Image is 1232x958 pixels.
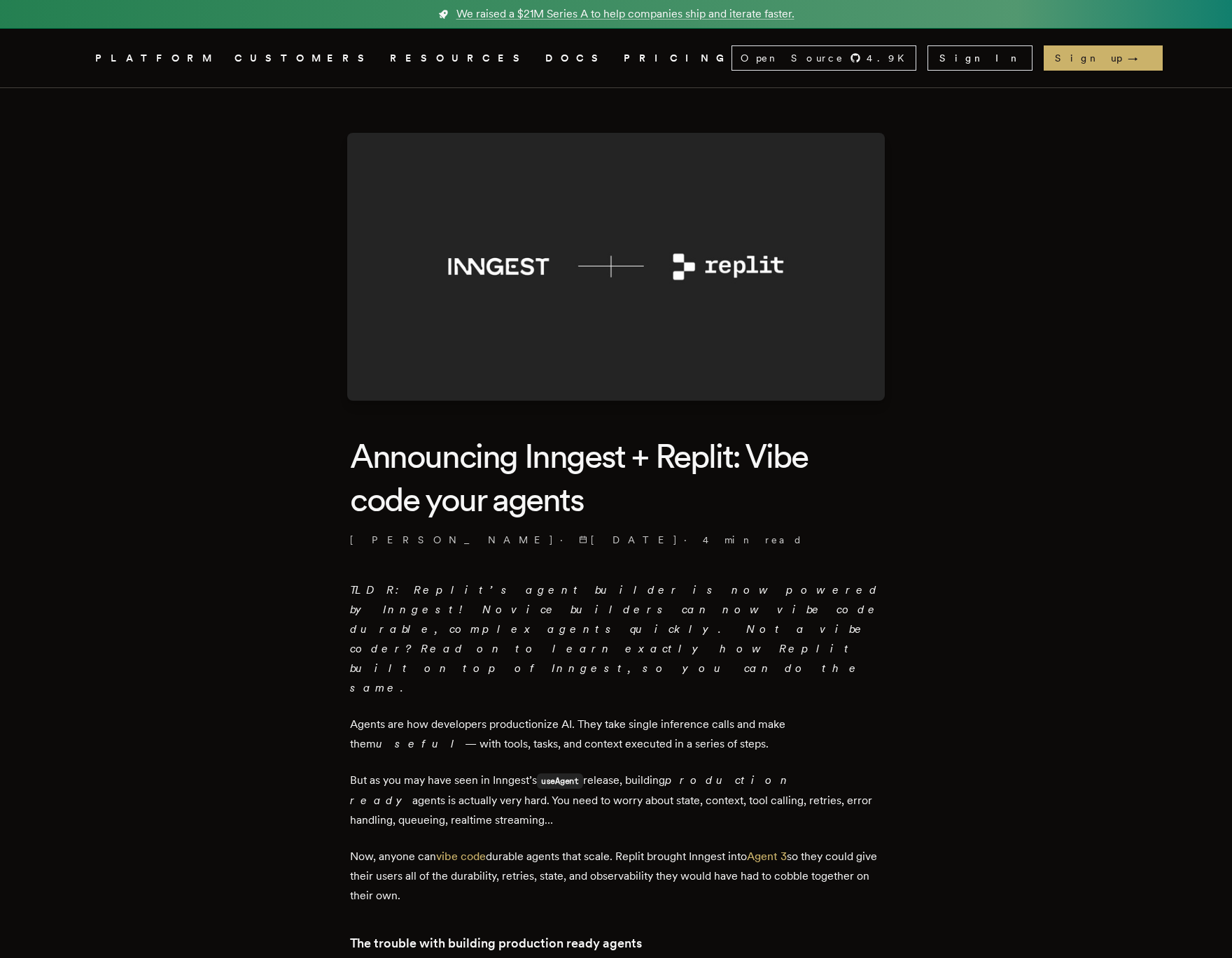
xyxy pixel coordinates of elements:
span: Open Source [741,51,844,65]
a: PRICING [624,50,731,67]
span: [DATE] [579,533,678,547]
nav: Global [56,29,1176,87]
span: We raised a $21M Series A to help companies ship and iterate faster. [456,6,794,22]
h1: Announcing Inngest + Replit: Vibe code your agents [350,434,882,522]
a: DOCS [545,50,607,67]
em: TLDR: Replit’s agent builder is now powered by Inngest! Novice builders can now vibe code durable... [350,583,881,694]
button: RESOURCES [390,50,528,67]
a: [PERSON_NAME] [350,533,554,547]
em: useful [376,737,465,750]
a: Sign up [1044,45,1163,71]
p: · · [350,533,882,547]
span: 4.9 K [867,51,913,65]
p: But as you may have seen in Inngest’s release, building agents is actually very hard. You need to... [350,771,882,830]
a: Sign In [927,45,1032,71]
span: → [1128,51,1151,65]
em: production ready [350,773,792,807]
a: Agent 3 [747,850,787,863]
p: Now, anyone can durable agents that scale. Replit brought Inngest into so they could give their u... [350,847,882,906]
button: PLATFORM [95,50,218,67]
p: Agents are how developers productionize AI. They take single inference calls and make them — with... [350,715,882,754]
code: useAgent [537,773,583,789]
img: Featured image for Announcing Inngest + Replit: Vibe code your agents blog post [347,133,885,401]
span: 4 min read [703,533,803,547]
h3: The trouble with building production ready agents [350,934,882,953]
a: vibe code [436,850,486,863]
a: CUSTOMERS [234,50,373,67]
